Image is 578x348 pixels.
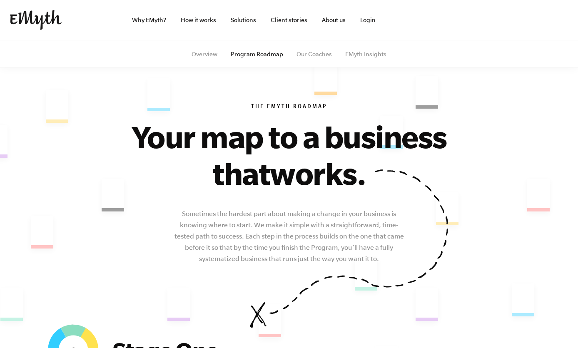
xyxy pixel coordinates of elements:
a: EMyth Insights [345,51,386,57]
a: Overview [192,51,217,57]
iframe: Chat Widget [536,308,578,348]
a: Program Roadmap [231,51,283,57]
h1: Your map to a business that [106,118,472,191]
span: works. [270,156,366,191]
img: EMyth [10,10,62,30]
p: Sometimes the hardest part about making a change in your business is knowing where to start. We m... [173,208,405,264]
a: Our Coaches [296,51,332,57]
iframe: Embedded CTA [481,11,568,29]
iframe: Embedded CTA [389,11,476,29]
h6: The EMyth Roadmap [36,103,542,112]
